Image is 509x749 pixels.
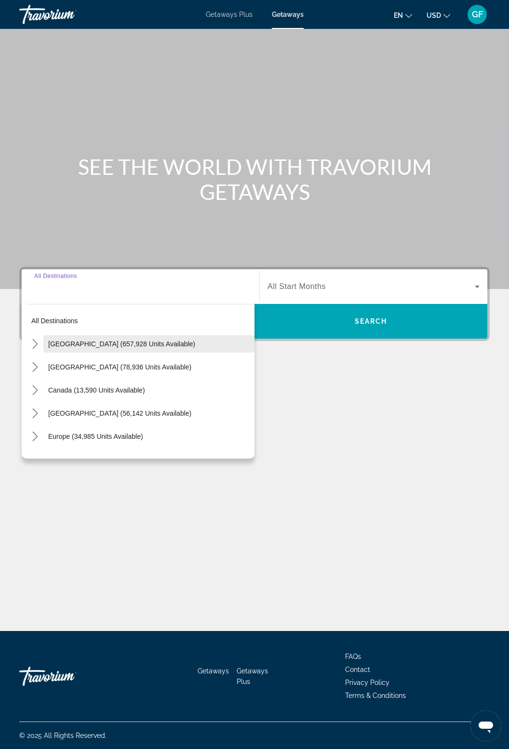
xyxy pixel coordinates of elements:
a: Go Home [19,662,116,691]
button: Select destination: Canada (13,590 units available) [43,381,254,399]
button: Toggle Australia (3,163 units available) submenu [27,451,43,468]
button: Toggle Europe (34,985 units available) submenu [27,428,43,445]
iframe: Button to launch messaging window [470,710,501,741]
h1: SEE THE WORLD WITH TRAVORIUM GETAWAYS [74,154,435,204]
button: Select destination: United States (657,928 units available) [43,335,254,353]
button: Change language [394,8,412,22]
span: Search [355,317,388,325]
button: Select destination: Mexico (78,936 units available) [43,358,254,376]
span: [GEOGRAPHIC_DATA] (56,142 units available) [48,409,191,417]
a: Terms & Conditions [345,692,406,699]
a: Getaways [198,667,229,675]
span: [GEOGRAPHIC_DATA] (657,928 units available) [48,340,195,348]
a: Getaways Plus [237,667,268,685]
button: Toggle Mexico (78,936 units available) submenu [27,359,43,376]
a: Getaways Plus [206,11,253,18]
mat-tree: Destination tree [27,309,254,610]
span: All destinations [31,317,78,325]
button: Select destination: Europe (34,985 units available) [43,428,254,445]
button: Select destination: Caribbean & Atlantic Islands (56,142 units available) [43,405,254,422]
span: [GEOGRAPHIC_DATA] (78,936 units available) [48,363,191,371]
button: Search [254,304,487,339]
span: All Start Months [268,282,326,290]
button: Select destination: All destinations [27,312,254,329]
span: All Destinations [34,273,77,279]
a: Getaways [272,11,304,18]
div: Search widget [22,269,487,339]
button: User Menu [465,4,490,25]
div: Destination options [22,299,254,459]
button: Toggle Canada (13,590 units available) submenu [27,382,43,399]
button: Change currency [427,8,450,22]
button: Select destination: Australia (3,163 units available) [43,451,254,468]
a: Travorium [19,2,116,27]
span: © 2025 All Rights Reserved. [19,732,107,739]
a: Contact [345,666,370,673]
input: Select destination [34,281,247,293]
span: Europe (34,985 units available) [48,433,143,440]
span: GF [472,10,483,19]
button: Toggle United States (657,928 units available) submenu [27,336,43,353]
a: FAQs [345,653,361,660]
span: USD [427,12,441,19]
button: Toggle Caribbean & Atlantic Islands (56,142 units available) submenu [27,405,43,422]
span: Canada (13,590 units available) [48,386,145,394]
span: en [394,12,403,19]
a: Privacy Policy [345,679,389,686]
